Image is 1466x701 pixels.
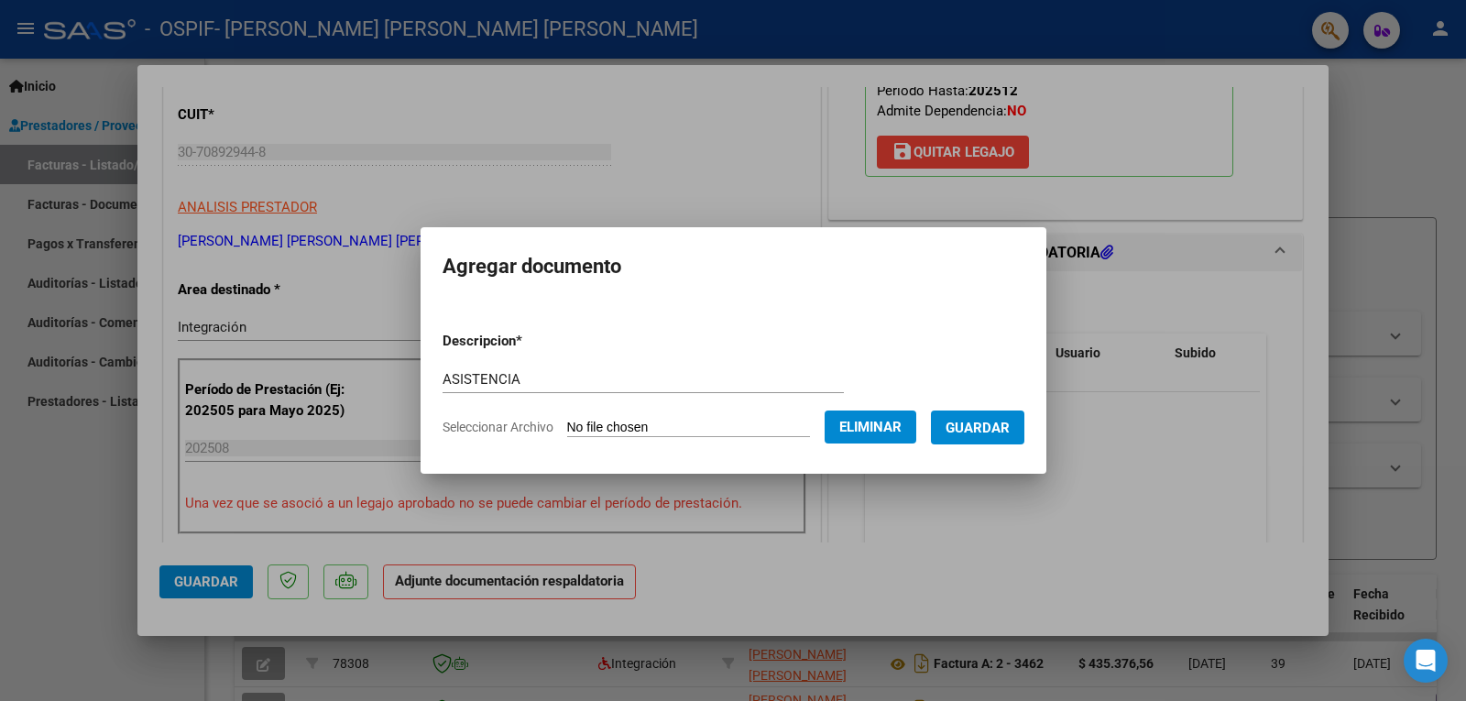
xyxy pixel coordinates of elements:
span: Eliminar [839,419,902,435]
h2: Agregar documento [443,249,1024,284]
span: Guardar [946,420,1010,436]
span: Seleccionar Archivo [443,420,553,434]
p: Descripcion [443,331,618,352]
button: Guardar [931,411,1024,444]
button: Eliminar [825,411,916,444]
div: Open Intercom Messenger [1404,639,1448,683]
